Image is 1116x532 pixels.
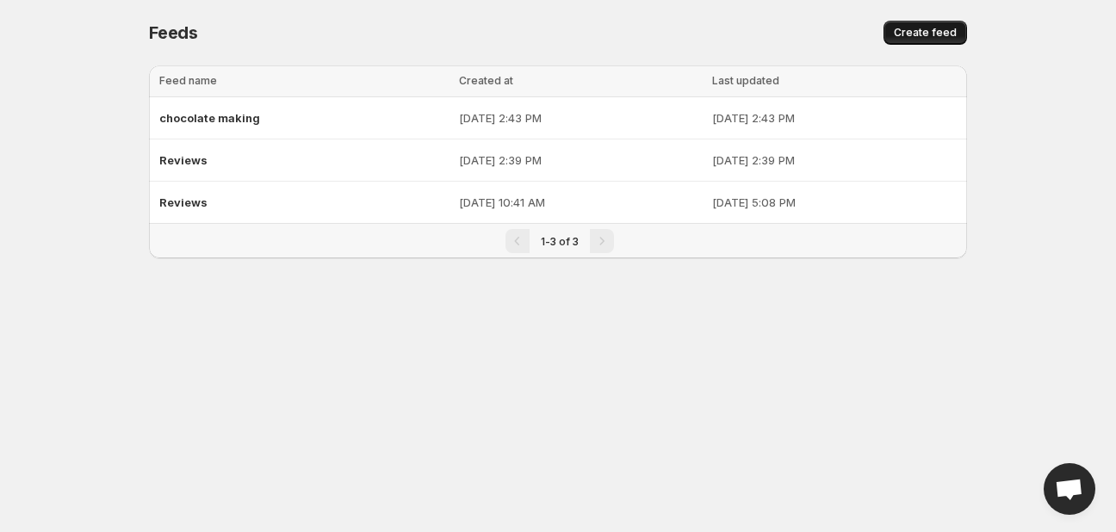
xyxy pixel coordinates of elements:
[459,152,702,169] p: [DATE] 2:39 PM
[159,74,217,87] span: Feed name
[149,22,198,43] span: Feeds
[159,111,260,125] span: chocolate making
[459,194,702,211] p: [DATE] 10:41 AM
[1044,463,1095,515] a: Open chat
[712,74,779,87] span: Last updated
[149,223,967,258] nav: Pagination
[459,74,513,87] span: Created at
[894,26,957,40] span: Create feed
[459,109,702,127] p: [DATE] 2:43 PM
[883,21,967,45] button: Create feed
[159,195,208,209] span: Reviews
[541,235,579,248] span: 1-3 of 3
[159,153,208,167] span: Reviews
[712,194,957,211] p: [DATE] 5:08 PM
[712,109,957,127] p: [DATE] 2:43 PM
[712,152,957,169] p: [DATE] 2:39 PM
